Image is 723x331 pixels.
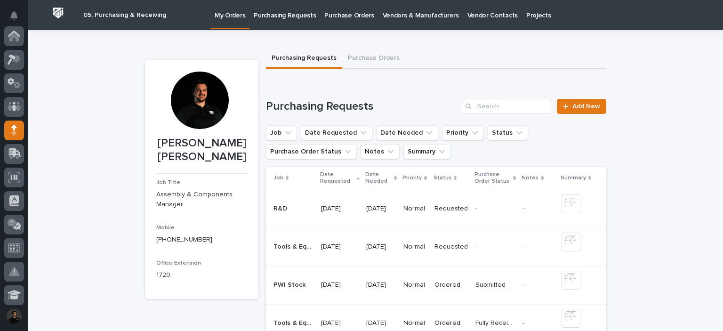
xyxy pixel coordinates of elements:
[266,100,458,113] h1: Purchasing Requests
[475,241,479,251] p: -
[366,205,396,213] p: [DATE]
[403,205,427,213] p: Normal
[402,173,422,183] p: Priority
[320,170,354,187] p: Date Requested
[474,170,511,187] p: Purchase Order Status
[4,6,24,25] button: Notifications
[266,190,606,228] tr: R&DR&D [DATE][DATE]NormalRequested-- -
[462,99,551,114] input: Search
[156,270,247,280] p: 1720
[572,103,600,110] span: Add New
[361,144,400,159] button: Notes
[522,173,538,183] p: Notes
[376,125,438,140] button: Date Needed
[403,243,427,251] p: Normal
[475,317,517,327] p: Fully Received
[366,243,396,251] p: [DATE]
[266,125,297,140] button: Job
[273,241,315,251] p: Tools & Equipment
[273,203,289,213] p: R&D
[321,281,359,289] p: [DATE]
[273,279,307,289] p: PWI Stock
[49,4,67,22] img: Workspace Logo
[434,281,468,289] p: Ordered
[342,49,405,69] button: Purchase Orders
[403,144,451,159] button: Summary
[403,281,427,289] p: Normal
[273,173,283,183] p: Job
[156,137,247,164] p: [PERSON_NAME] [PERSON_NAME]
[321,243,359,251] p: [DATE]
[321,319,359,327] p: [DATE]
[12,11,24,26] div: Notifications
[522,319,554,327] p: -
[561,173,586,183] p: Summary
[156,225,175,231] span: Mobile
[434,205,468,213] p: Requested
[266,144,357,159] button: Purchase Order Status
[488,125,528,140] button: Status
[522,281,554,289] p: -
[156,260,201,266] span: Office Extension
[4,307,24,326] button: users-avatar
[475,203,479,213] p: -
[301,125,372,140] button: Date Requested
[156,236,212,243] a: [PHONE_NUMBER]
[266,228,606,266] tr: Tools & EquipmentTools & Equipment [DATE][DATE]NormalRequested-- -
[475,279,507,289] p: Submitted
[442,125,484,140] button: Priority
[273,317,315,327] p: Tools & Equipment
[434,319,468,327] p: Ordered
[365,170,392,187] p: Date Needed
[557,99,606,114] a: Add New
[366,319,396,327] p: [DATE]
[434,173,451,183] p: Status
[266,49,342,69] button: Purchasing Requests
[321,205,359,213] p: [DATE]
[522,243,554,251] p: -
[156,190,247,210] p: Assembly & Components Manager
[403,319,427,327] p: Normal
[434,243,468,251] p: Requested
[522,205,554,213] p: -
[83,11,166,19] h2: 05. Purchasing & Receiving
[266,266,606,304] tr: PWI StockPWI Stock [DATE][DATE]NormalOrderedSubmittedSubmitted -
[156,180,180,186] span: Job Title
[366,281,396,289] p: [DATE]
